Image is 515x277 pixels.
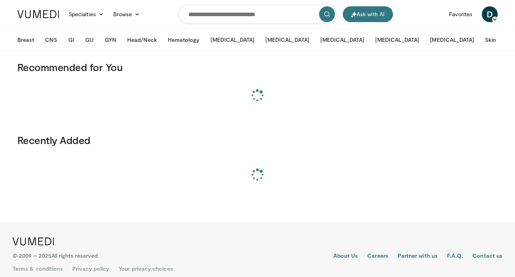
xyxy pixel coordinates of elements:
[100,32,121,48] button: GYN
[118,265,173,273] a: Your privacy choices
[13,238,54,245] img: VuMedi Logo
[17,61,498,73] h3: Recommended for You
[482,6,498,22] a: D
[370,32,424,48] button: [MEDICAL_DATA]
[480,32,500,48] button: Skin
[179,5,336,24] input: Search topics, interventions
[13,32,39,48] button: Breast
[122,32,162,48] button: Head/Neck
[17,10,59,18] img: VuMedi Logo
[81,32,98,48] button: GU
[109,6,145,22] a: Browse
[447,252,463,261] a: F.A.Q.
[333,252,358,261] a: About Us
[316,32,369,48] button: [MEDICAL_DATA]
[13,252,98,260] p: © 2009 – 2025
[206,32,259,48] button: [MEDICAL_DATA]
[472,252,502,261] a: Contact us
[398,252,438,261] a: Partner with us
[163,32,205,48] button: Hematology
[261,32,314,48] button: [MEDICAL_DATA]
[64,6,109,22] a: Specialties
[13,265,63,273] a: Terms & conditions
[51,252,98,259] span: All rights reserved
[444,6,477,22] a: Favorites
[17,134,498,146] h3: Recently Added
[72,265,109,273] a: Privacy policy
[40,32,62,48] button: CNS
[343,6,393,22] button: Ask with AI
[425,32,479,48] button: [MEDICAL_DATA]
[367,252,388,261] a: Careers
[64,32,79,48] button: GI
